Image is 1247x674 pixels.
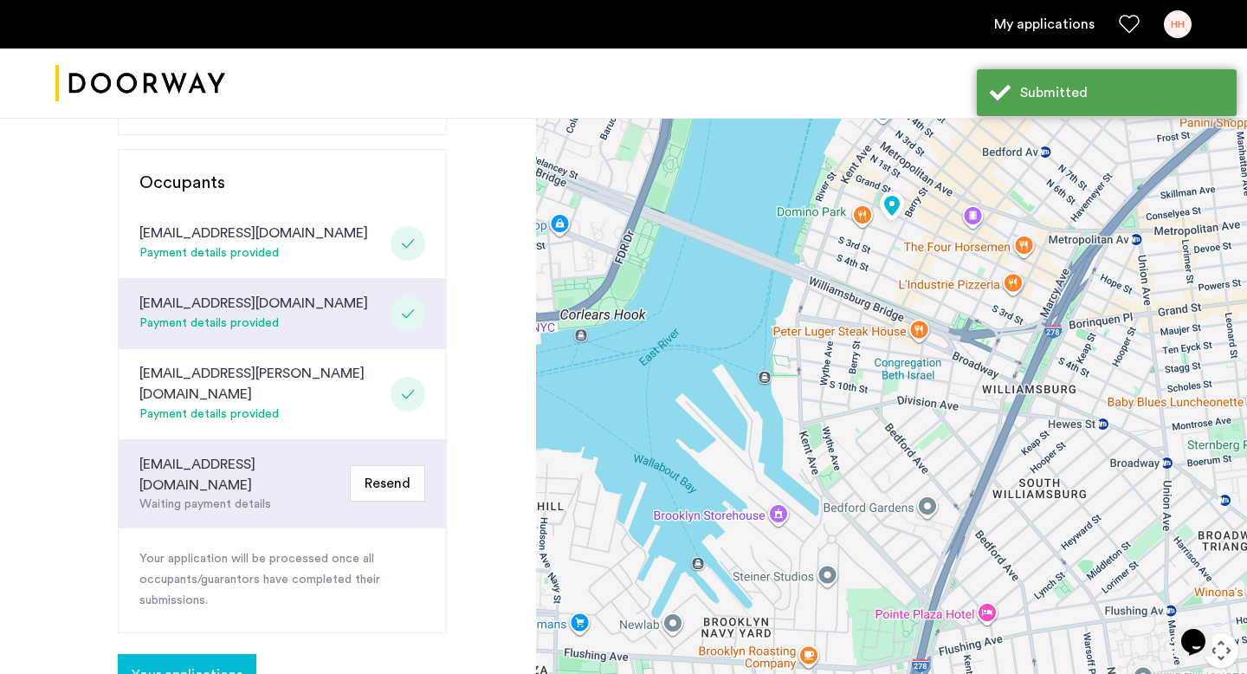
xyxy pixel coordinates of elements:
a: My application [994,14,1095,35]
h3: Occupants [139,171,425,195]
button: Resend Email [350,465,425,502]
div: Payment details provided [139,314,368,334]
img: logo [55,51,225,116]
div: Payment details provided [139,405,384,425]
a: Cazamio logo [55,51,225,116]
p: Your application will be processed once all occupants/guarantors have completed their submissions. [139,549,425,612]
div: Waiting payment details [139,496,343,514]
div: [EMAIL_ADDRESS][DOMAIN_NAME] [139,293,368,314]
div: HH [1164,10,1192,38]
div: Payment details provided [139,243,368,264]
div: Submitted [1020,82,1224,103]
iframe: chat widget [1174,605,1230,657]
div: [EMAIL_ADDRESS][PERSON_NAME][DOMAIN_NAME] [139,363,384,405]
div: [EMAIL_ADDRESS][DOMAIN_NAME] [139,223,368,243]
div: [EMAIL_ADDRESS][DOMAIN_NAME] [139,454,343,496]
a: Favorites [1119,14,1140,35]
